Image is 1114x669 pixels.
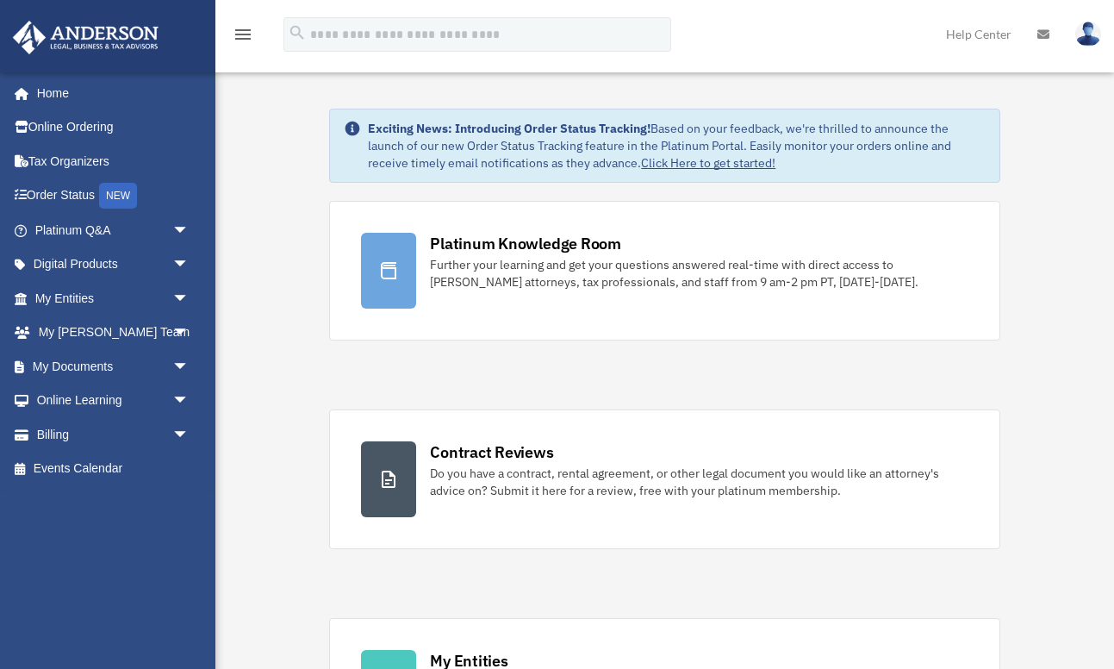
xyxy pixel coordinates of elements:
div: NEW [99,183,137,209]
a: My Entitiesarrow_drop_down [12,281,215,316]
i: search [288,23,307,42]
div: Further your learning and get your questions answered real-time with direct access to [PERSON_NAM... [430,256,968,291]
a: My [PERSON_NAME] Teamarrow_drop_down [12,316,215,350]
span: arrow_drop_down [172,281,207,316]
a: menu [233,30,253,45]
i: menu [233,24,253,45]
a: My Documentsarrow_drop_down [12,349,215,384]
div: Contract Reviews [430,441,553,463]
span: arrow_drop_down [172,417,207,453]
a: Platinum Q&Aarrow_drop_down [12,213,215,247]
strong: Exciting News: Introducing Order Status Tracking! [368,121,650,136]
a: Billingarrow_drop_down [12,417,215,452]
a: Order StatusNEW [12,178,215,214]
a: Online Ordering [12,110,215,145]
a: Contract Reviews Do you have a contract, rental agreement, or other legal document you would like... [329,410,999,549]
a: Click Here to get started! [641,155,775,171]
img: User Pic [1075,22,1101,47]
span: arrow_drop_down [172,384,207,419]
span: arrow_drop_down [172,247,207,283]
div: Based on your feedback, we're thrilled to announce the launch of our new Order Status Tracking fe... [368,120,985,172]
a: Home [12,76,207,110]
span: arrow_drop_down [172,316,207,351]
a: Online Learningarrow_drop_down [12,384,215,418]
a: Events Calendar [12,452,215,486]
img: Anderson Advisors Platinum Portal [8,21,164,54]
span: arrow_drop_down [172,213,207,248]
a: Tax Organizers [12,144,215,178]
div: Do you have a contract, rental agreement, or other legal document you would like an attorney's ad... [430,465,968,499]
span: arrow_drop_down [172,349,207,385]
div: Platinum Knowledge Room [430,233,621,254]
a: Platinum Knowledge Room Further your learning and get your questions answered real-time with dire... [329,201,999,341]
a: Digital Productsarrow_drop_down [12,247,215,282]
